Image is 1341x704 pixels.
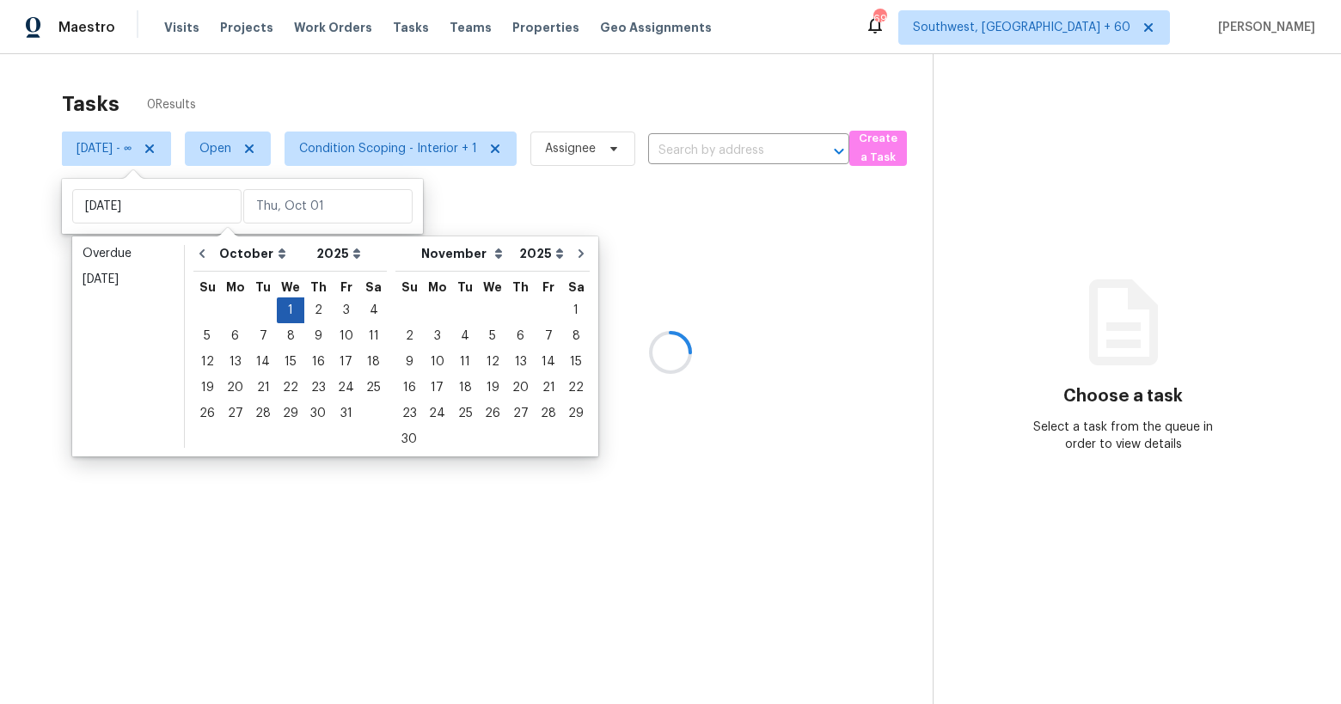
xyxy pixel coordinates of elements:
div: [DATE] [83,271,174,288]
div: Tue Nov 25 2025 [451,401,479,426]
div: 14 [249,350,277,374]
select: Month [417,241,515,266]
div: Tue Nov 18 2025 [451,375,479,401]
div: 28 [249,401,277,425]
div: 30 [304,401,332,425]
div: 26 [193,401,221,425]
div: 5 [479,324,506,348]
div: Sun Oct 12 2025 [193,349,221,375]
div: 15 [562,350,590,374]
div: 23 [395,401,423,425]
div: 7 [535,324,562,348]
div: Sun Nov 09 2025 [395,349,423,375]
div: 10 [332,324,360,348]
button: Go to next month [568,236,594,271]
div: Thu Oct 23 2025 [304,375,332,401]
div: Fri Oct 31 2025 [332,401,360,426]
div: Mon Nov 10 2025 [423,349,451,375]
div: 698 [873,10,885,28]
div: 3 [332,298,360,322]
div: Sat Oct 18 2025 [360,349,387,375]
div: Sun Nov 02 2025 [395,323,423,349]
div: Wed Nov 12 2025 [479,349,506,375]
div: Sun Nov 23 2025 [395,401,423,426]
div: 3 [423,324,451,348]
div: 20 [506,376,535,400]
div: Wed Nov 26 2025 [479,401,506,426]
div: Wed Nov 19 2025 [479,375,506,401]
div: 28 [535,401,562,425]
div: 1 [562,298,590,322]
div: 13 [221,350,249,374]
div: 29 [277,401,304,425]
abbr: Saturday [365,281,382,293]
div: Fri Oct 10 2025 [332,323,360,349]
div: Mon Oct 27 2025 [221,401,249,426]
div: 24 [423,401,451,425]
div: Mon Nov 24 2025 [423,401,451,426]
div: Wed Oct 08 2025 [277,323,304,349]
div: Sat Oct 11 2025 [360,323,387,349]
div: Thu Oct 30 2025 [304,401,332,426]
abbr: Friday [340,281,352,293]
div: 19 [479,376,506,400]
abbr: Monday [428,281,447,293]
div: 2 [395,324,423,348]
div: Sat Oct 04 2025 [360,297,387,323]
div: Sat Nov 29 2025 [562,401,590,426]
div: 17 [332,350,360,374]
div: Sat Nov 01 2025 [562,297,590,323]
div: Tue Nov 11 2025 [451,349,479,375]
div: Sun Nov 16 2025 [395,375,423,401]
div: 22 [562,376,590,400]
div: 11 [360,324,387,348]
div: Wed Oct 15 2025 [277,349,304,375]
abbr: Sunday [401,281,418,293]
div: 4 [360,298,387,322]
div: Wed Oct 29 2025 [277,401,304,426]
div: 17 [423,376,451,400]
abbr: Wednesday [483,281,502,293]
div: Fri Oct 24 2025 [332,375,360,401]
div: 1 [277,298,304,322]
div: 8 [277,324,304,348]
div: 8 [562,324,590,348]
div: Tue Oct 28 2025 [249,401,277,426]
div: 15 [277,350,304,374]
button: Go to previous month [189,236,215,271]
div: 10 [423,350,451,374]
div: Mon Oct 13 2025 [221,349,249,375]
div: Thu Oct 02 2025 [304,297,332,323]
div: Sat Nov 15 2025 [562,349,590,375]
div: 6 [221,324,249,348]
div: 7 [249,324,277,348]
input: Thu, Oct 01 [243,189,413,223]
div: Thu Nov 27 2025 [506,401,535,426]
div: 24 [332,376,360,400]
abbr: Tuesday [457,281,473,293]
abbr: Wednesday [281,281,300,293]
abbr: Sunday [199,281,216,293]
div: Tue Oct 07 2025 [249,323,277,349]
div: 31 [332,401,360,425]
div: Sun Nov 30 2025 [395,426,423,452]
div: 22 [277,376,304,400]
div: Mon Nov 17 2025 [423,375,451,401]
abbr: Thursday [310,281,327,293]
div: 12 [193,350,221,374]
div: Tue Nov 04 2025 [451,323,479,349]
div: Sun Oct 05 2025 [193,323,221,349]
div: Thu Nov 06 2025 [506,323,535,349]
div: Thu Oct 09 2025 [304,323,332,349]
div: 9 [304,324,332,348]
div: Fri Nov 21 2025 [535,375,562,401]
div: 26 [479,401,506,425]
div: 18 [360,350,387,374]
div: 30 [395,427,423,451]
div: 16 [395,376,423,400]
div: 11 [451,350,479,374]
div: 14 [535,350,562,374]
div: Wed Oct 01 2025 [277,297,304,323]
abbr: Friday [542,281,554,293]
div: Thu Nov 13 2025 [506,349,535,375]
